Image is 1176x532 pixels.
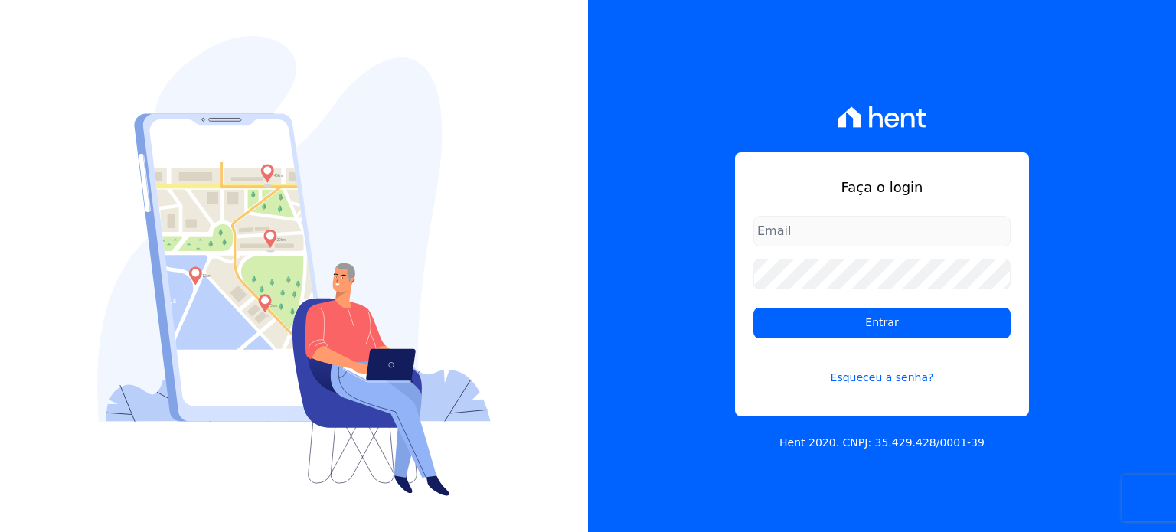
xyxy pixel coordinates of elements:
[753,177,1011,197] h1: Faça o login
[97,36,491,496] img: Login
[753,216,1011,246] input: Email
[779,435,985,451] p: Hent 2020. CNPJ: 35.429.428/0001-39
[753,308,1011,338] input: Entrar
[753,351,1011,386] a: Esqueceu a senha?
